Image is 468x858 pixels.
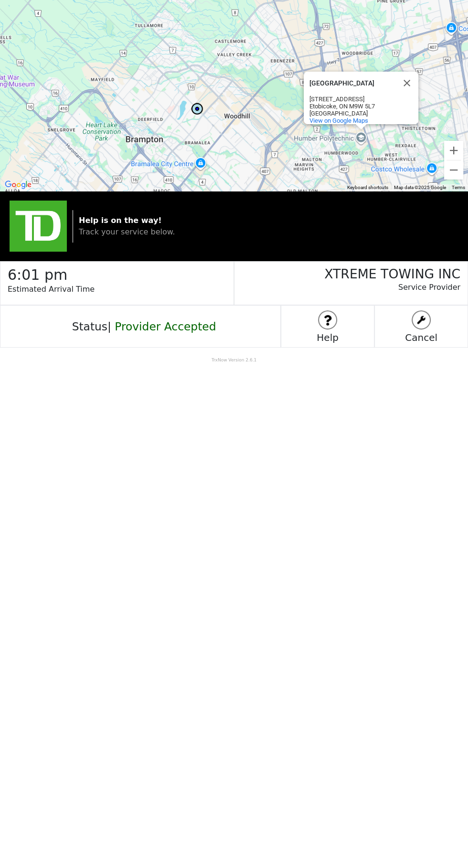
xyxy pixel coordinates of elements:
div: [GEOGRAPHIC_DATA] [309,110,395,117]
h4: Status | [65,320,216,333]
img: trx now logo [10,201,67,252]
h5: Cancel [375,332,468,343]
div: [STREET_ADDRESS] [309,95,395,103]
div: Etobicoke, ON M9W 5L7 [309,103,395,110]
div: Humber Polytechnic [304,72,418,124]
button: Keyboard shortcuts [347,184,388,191]
img: Google [2,179,34,191]
h3: XTREME TOWING INC [234,262,460,282]
img: logo stuff [413,311,430,328]
button: Zoom out [444,160,463,180]
a: View on Google Maps [309,117,368,124]
button: Close [395,72,418,95]
span: Track your service below. [79,227,175,236]
p: Estimated Arrival Time [8,284,234,305]
button: Zoom in [444,141,463,160]
strong: Help is on the way! [79,216,162,225]
h2: 6:01 pm [8,262,234,284]
span: Provider Accepted [115,320,216,333]
a: Terms (opens in new tab) [452,185,465,190]
a: Open this area in Google Maps (opens a new window) [2,179,34,191]
img: logo stuff [319,311,336,328]
span: Map data ©2025 Google [394,185,446,190]
div: [GEOGRAPHIC_DATA] [309,80,395,87]
h5: Help [281,332,374,343]
p: Service Provider [234,282,460,303]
